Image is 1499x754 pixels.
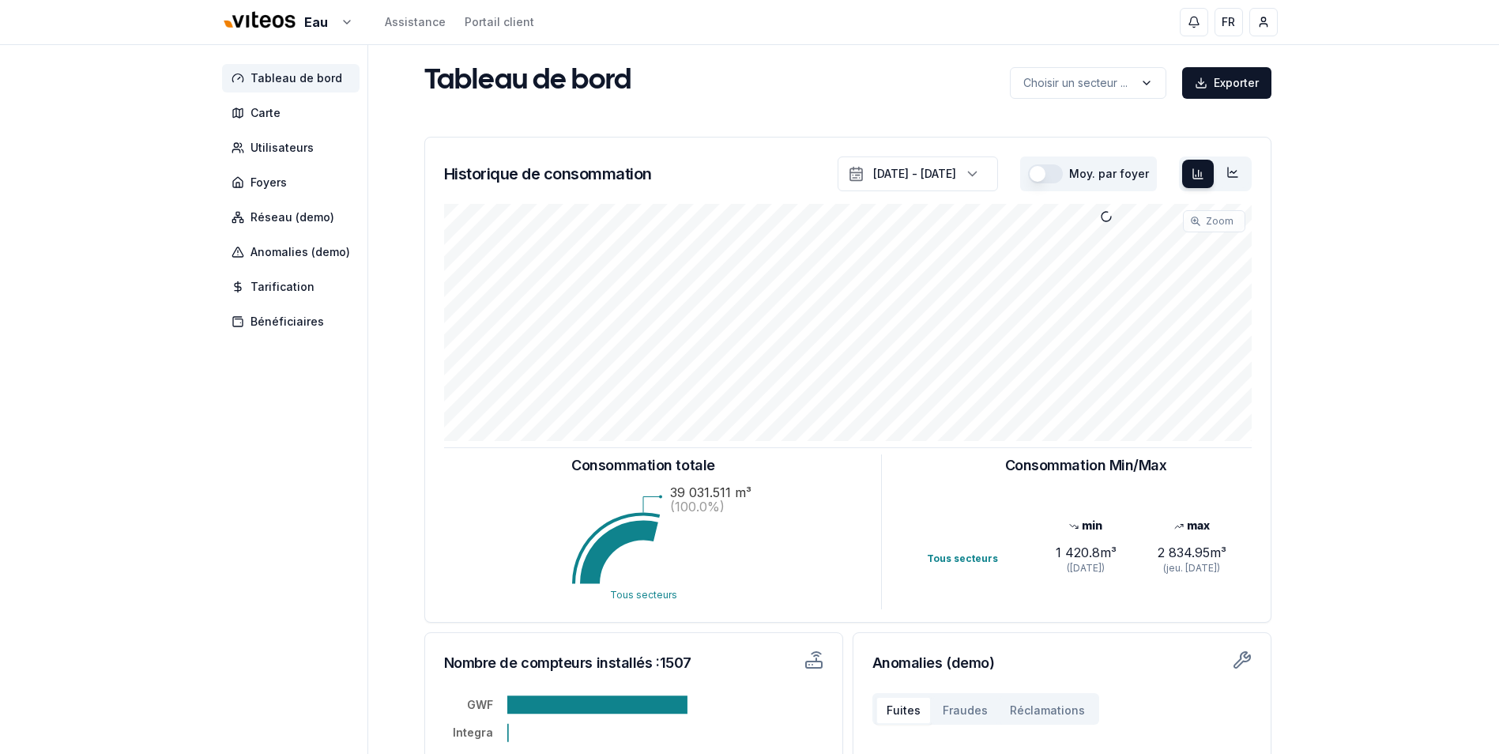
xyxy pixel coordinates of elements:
[444,163,652,185] h3: Historique de consommation
[250,175,287,190] span: Foyers
[250,209,334,225] span: Réseau (demo)
[1182,67,1271,99] button: Exporter
[222,64,366,92] a: Tableau de bord
[1206,215,1233,228] span: Zoom
[1033,562,1139,575] div: ([DATE])
[1033,518,1139,533] div: min
[1139,543,1245,562] div: 2 834.95 m³
[222,168,366,197] a: Foyers
[465,14,534,30] a: Portail client
[222,134,366,162] a: Utilisateurs
[250,140,314,156] span: Utilisateurs
[222,238,366,266] a: Anomalies (demo)
[250,314,324,330] span: Bénéficiaires
[385,14,446,30] a: Assistance
[222,307,366,336] a: Bénéficiaires
[1139,562,1245,575] div: (jeu. [DATE])
[250,244,350,260] span: Anomalies (demo)
[1023,75,1128,91] p: Choisir un secteur ...
[424,66,631,97] h1: Tableau de bord
[444,652,723,674] h3: Nombre de compteurs installés : 1507
[453,726,493,739] tspan: Integra
[1010,67,1166,99] button: label
[250,105,281,121] span: Carte
[872,652,1252,674] h3: Anomalies (demo)
[610,589,677,601] text: Tous secteurs
[1005,454,1167,477] h3: Consommation Min/Max
[1033,543,1139,562] div: 1 420.8 m³
[571,454,714,477] h3: Consommation totale
[1222,14,1235,30] span: FR
[876,696,932,725] button: Fuites
[927,552,1033,565] div: Tous secteurs
[222,6,353,40] button: Eau
[999,696,1096,725] button: Réclamations
[932,696,999,725] button: Fraudes
[670,499,725,515] text: (100.0%)
[222,99,366,127] a: Carte
[1069,168,1149,179] label: Moy. par foyer
[250,70,342,86] span: Tableau de bord
[838,156,998,191] button: [DATE] - [DATE]
[670,484,751,500] text: 39 031.511 m³
[304,13,328,32] span: Eau
[250,279,314,295] span: Tarification
[222,273,366,301] a: Tarification
[467,698,493,711] tspan: GWF
[1215,8,1243,36] button: FR
[222,2,298,40] img: Viteos - Eau Logo
[222,203,366,232] a: Réseau (demo)
[873,166,956,182] div: [DATE] - [DATE]
[1139,518,1245,533] div: max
